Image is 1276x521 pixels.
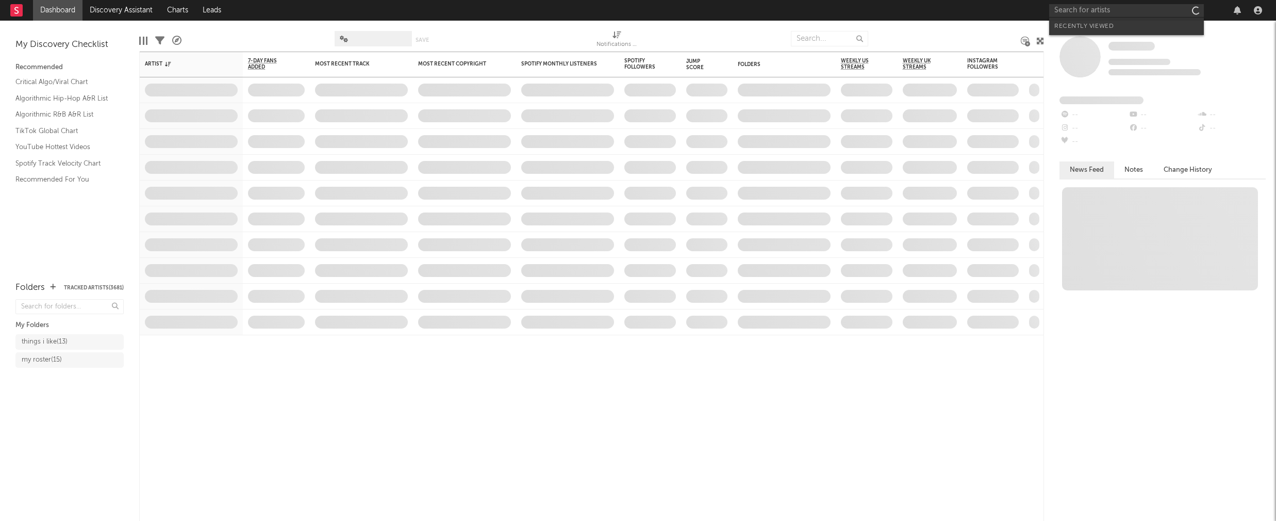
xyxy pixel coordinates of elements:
[418,61,495,67] div: Most Recent Copyright
[15,39,124,51] div: My Discovery Checklist
[15,299,124,314] input: Search for folders...
[15,93,113,104] a: Algorithmic Hip-Hop A&R List
[416,37,429,43] button: Save
[15,282,45,294] div: Folders
[1059,108,1128,122] div: --
[738,61,815,68] div: Folders
[15,334,124,350] a: things i like(13)
[172,26,181,56] div: A&R Pipeline
[315,61,392,67] div: Most Recent Track
[1114,161,1153,178] button: Notes
[15,158,113,169] a: Spotify Track Velocity Chart
[145,61,222,67] div: Artist
[139,26,147,56] div: Edit Columns
[1059,135,1128,149] div: --
[686,58,712,71] div: Jump Score
[22,336,68,348] div: things i like ( 13 )
[903,58,941,70] span: Weekly UK Streams
[1059,96,1144,104] span: Fans Added by Platform
[15,174,113,185] a: Recommended For You
[15,319,124,332] div: My Folders
[1197,122,1266,135] div: --
[15,141,113,153] a: YouTube Hottest Videos
[15,76,113,88] a: Critical Algo/Viral Chart
[15,125,113,137] a: TikTok Global Chart
[1108,59,1170,65] span: Tracking Since: [DATE]
[1108,42,1155,51] span: Some Artist
[791,31,868,46] input: Search...
[1054,20,1199,32] div: Recently Viewed
[22,354,62,366] div: my roster ( 15 )
[624,58,660,70] div: Spotify Followers
[1153,161,1222,178] button: Change History
[596,26,638,56] div: Notifications (Artist)
[248,58,289,70] span: 7-Day Fans Added
[521,61,599,67] div: Spotify Monthly Listeners
[596,39,638,51] div: Notifications (Artist)
[1108,69,1201,75] span: 0 fans last week
[1128,122,1197,135] div: --
[64,285,124,290] button: Tracked Artists(3681)
[1128,108,1197,122] div: --
[15,61,124,74] div: Recommended
[1059,122,1128,135] div: --
[841,58,877,70] span: Weekly US Streams
[1108,41,1155,52] a: Some Artist
[967,58,1003,70] div: Instagram Followers
[15,109,113,120] a: Algorithmic R&B A&R List
[15,352,124,368] a: my roster(15)
[1049,4,1204,17] input: Search for artists
[155,26,164,56] div: Filters
[1059,161,1114,178] button: News Feed
[1197,108,1266,122] div: --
